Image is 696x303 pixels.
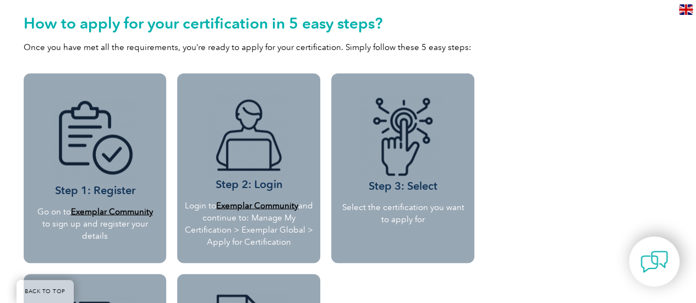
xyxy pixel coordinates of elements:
[679,4,693,15] img: en
[70,206,152,216] a: Exemplar Community
[36,205,154,241] p: Go on to to sign up and register your details
[339,96,466,192] h3: Step 3: Select
[184,95,314,191] h3: Step 2: Login
[216,200,298,210] a: Exemplar Community
[24,41,475,53] p: Once you have met all the requirements, you’re ready to apply for your certification. Simply foll...
[17,280,74,303] a: BACK TO TOP
[640,248,668,276] img: contact-chat.png
[24,14,475,32] h2: How to apply for your certification in 5 easy steps?
[184,199,314,247] p: Login to and continue to: Manage My Certification > Exemplar Global > Apply for Certification
[36,101,154,197] h3: Step 1: Register
[339,201,466,225] p: Select the certification you want to apply for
